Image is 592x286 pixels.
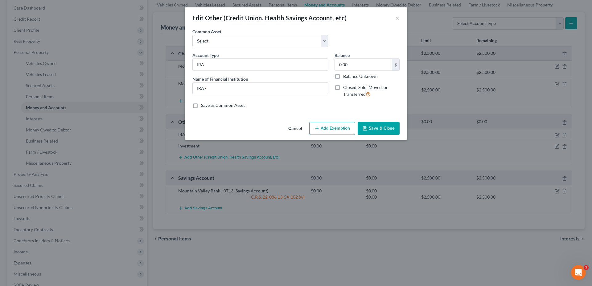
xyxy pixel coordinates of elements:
input: 0.00 [335,59,392,70]
iframe: Intercom live chat [571,265,586,280]
label: Save as Common Asset [201,102,245,108]
input: Credit Union, HSA, etc [193,59,328,70]
span: Name of Financial Institution [192,76,248,82]
button: × [395,14,400,22]
div: $ [392,59,399,70]
label: Account Type [192,52,219,58]
button: Cancel [283,123,307,135]
div: Edit Other (Credit Union, Health Savings Account, etc) [192,14,347,22]
span: Closed, Sold, Moved, or Transferred [343,85,388,97]
label: Balance Unknown [343,73,378,79]
button: Add Exemption [309,122,355,135]
button: Save & Close [358,122,400,135]
label: Balance [335,52,350,58]
span: 1 [584,265,589,270]
input: Enter name... [193,83,328,94]
label: Common Asset [192,28,221,35]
